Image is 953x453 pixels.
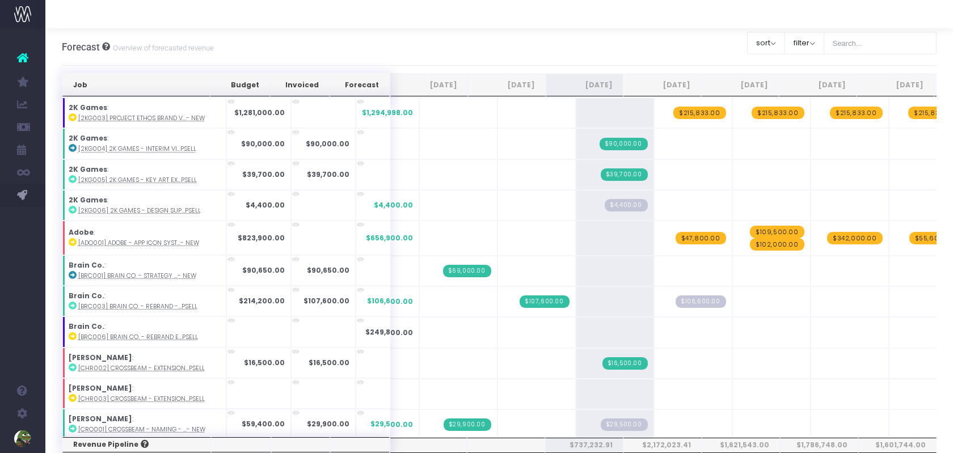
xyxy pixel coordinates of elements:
abbr: [BRC003] Brain Co. - Rebrand - Brand - Upsell [78,302,197,311]
abbr: [ADO001] Adobe - App Icon System - Brand - New [78,239,199,247]
span: Streamtime Draft Invoice: null – [2KG006] 2K Games - Design Support - Brand - Upsell [605,199,647,211]
td: : [62,98,226,128]
span: $106,600.00 [367,296,413,306]
th: Job: activate to sort column ascending [62,74,210,96]
th: $1,786,748.00 [780,438,858,452]
strong: 2K Games [69,195,107,205]
td: : [62,159,226,190]
strong: $16,500.00 [309,358,349,367]
strong: $4,400.00 [246,200,285,210]
span: $4,400.00 [374,200,413,210]
small: Overview of forecasted revenue [110,41,214,53]
strong: $59,400.00 [242,419,285,429]
td: : [62,190,226,221]
span: $29,500.00 [370,419,413,429]
strong: $1,281,000.00 [234,108,285,117]
span: wayahead Revenue Forecast Item [830,107,883,119]
span: $29,500.00 [370,420,413,430]
input: Search... [824,32,937,54]
th: Sep 25: activate to sort column ascending [623,74,701,96]
strong: [PERSON_NAME] [69,414,132,424]
th: $1,601,744.00 [858,438,937,452]
abbr: [2KG003] Project Ethos Brand V2 - Brand - New [78,114,205,122]
th: Invoiced [270,74,330,96]
strong: $823,900.00 [238,233,285,243]
span: wayahead Revenue Forecast Item [750,226,804,238]
th: Aug 25: activate to sort column ascending [546,74,623,96]
abbr: [CHR002] Crossbeam - Extension - Brand - Upsell [78,364,205,372]
span: $656,900.00 [366,233,413,243]
strong: 2K Games [69,164,107,174]
strong: Brain Co. [69,291,104,300]
span: wayahead Revenue Forecast Item [676,232,726,244]
td: : [62,255,226,286]
strong: $90,000.00 [241,139,285,149]
strong: [PERSON_NAME] [69,353,132,362]
strong: $16,500.00 [244,358,285,367]
strong: 2K Games [69,103,107,112]
strong: 2K Games [69,133,107,143]
abbr: [2KG005] 2K Games - Key Art Explore - Brand - Upsell [78,176,197,184]
span: wayahead Revenue Forecast Item [673,107,726,119]
abbr: [2KG006] 2K Games - Design Support - Brand - Upsell [78,206,201,215]
span: Streamtime Invoice: 886 – [BRC001] Brain Co. - Strategy - Brand - New [443,265,491,277]
td: : [62,348,226,378]
span: Streamtime Invoice: 905 – 2K Games - Interim Visual [600,138,648,150]
span: Streamtime Invoice: 909 – 2K Games - Key Art [601,168,648,181]
img: images/default_profile_image.png [14,430,31,447]
th: Jun 25: activate to sort column ascending [390,74,468,96]
th: Jul 25: activate to sort column ascending [468,74,546,96]
th: $737,232.91 [545,438,623,452]
strong: $107,600.00 [303,296,349,306]
abbr: [CRO001] Crossbeam - Naming - Brand - New [78,425,205,434]
strong: $39,700.00 [242,170,285,179]
strong: Adobe [69,227,94,237]
td: : [62,316,226,347]
span: Streamtime Invoice: 913 – [CHR002] Crossbeam - Extension - Brand - Upsell [602,357,648,370]
strong: $90,000.00 [306,139,349,149]
strong: [PERSON_NAME] [69,383,132,393]
strong: $90,650.00 [307,265,349,275]
td: : [62,378,226,409]
span: wayahead Revenue Forecast Item [752,107,804,119]
td: : [62,221,226,255]
th: $1,621,543.00 [702,438,780,452]
span: Streamtime Invoice: CN 892.5 – [BRC003] Brain Co. - Rebrand - Brand - Upsell [520,295,570,308]
strong: Brain Co. [69,321,104,331]
abbr: [CHR003] Crossbeam - Extension - Digital - Upsell [78,395,205,403]
span: Forecast [62,41,100,53]
span: Streamtime Invoice: 890 – [CRO001] Crossbeam - Naming - Brand - New [444,418,491,431]
th: Revenue Pipeline [62,437,212,452]
button: filter [785,32,824,54]
strong: $29,900.00 [307,419,349,429]
button: sort [747,32,785,54]
th: Dec 25: activate to sort column ascending [857,74,934,96]
strong: $90,650.00 [242,265,285,275]
td: : [62,286,226,316]
abbr: [BRC006] Brain Co. - Rebrand Extension - Brand - Upsell [78,333,198,341]
abbr: [2KG004] 2K Games - Interim Visual - Brand - Upsell [78,145,196,153]
td: : [62,128,226,159]
span: Streamtime Draft Invoice: null – [BRC003] Brain Co. - Rebrand - Brand - Upsell [676,295,726,308]
strong: $214,200.00 [239,296,285,306]
abbr: [BRC001] Brain Co. - Strategy - Brand - New [78,272,196,280]
span: wayahead Revenue Forecast Item [827,232,883,244]
strong: $39,700.00 [307,170,349,179]
td: : [62,409,226,439]
span: $249,800.00 [365,327,413,337]
span: wayahead Revenue Forecast Item [750,238,804,251]
th: Forecast [330,74,389,96]
th: $2,172,023.41 [623,438,702,452]
strong: Brain Co. [69,260,104,270]
th: Budget [210,74,270,96]
th: Oct 25: activate to sort column ascending [701,74,779,96]
span: Streamtime Draft Invoice: null – [CRO001] Crossbeam - Naming - Brand - New [601,418,648,431]
th: Nov 25: activate to sort column ascending [779,74,857,96]
span: $1,294,998.00 [362,108,413,118]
